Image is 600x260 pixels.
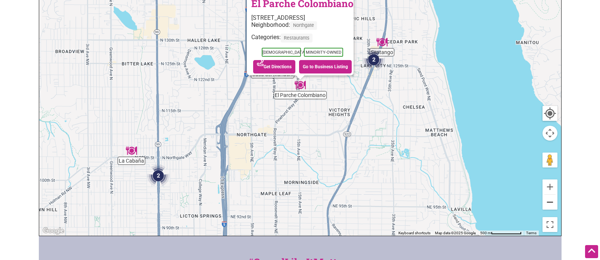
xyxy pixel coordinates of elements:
button: Toggle fullscreen view [542,216,558,233]
span: Restaurants [281,34,313,43]
a: Open this area in Google Maps (opens a new window) [41,226,66,236]
a: Get Directions [253,60,295,73]
div: 2 [147,165,170,187]
a: Go to Business Listing [299,60,352,73]
div: Neighborhood: [251,21,354,34]
button: Your Location [543,106,557,121]
button: Zoom out [543,195,557,210]
span: [DEMOGRAPHIC_DATA]-Owned [262,48,301,57]
button: Map Scale: 500 m per 78 pixels [478,231,524,236]
div: Categories: [251,34,354,46]
button: Drag Pegman onto the map to open Street View [543,153,557,167]
div: La Cabaña [126,145,137,156]
span: Map data ©2025 Google [435,231,476,235]
span: Northgate [290,21,317,30]
span: 500 m [480,231,491,235]
div: Scroll Back to Top [585,245,598,258]
button: Zoom in [543,179,557,194]
button: Map camera controls [543,126,557,141]
div: El Parche Colombiano [295,79,306,91]
div: Seatango [376,37,388,48]
div: [STREET_ADDRESS] [251,14,354,21]
button: Keyboard shortcuts [398,231,430,236]
div: 2 [363,48,385,71]
img: Google [41,226,66,236]
span: Minority-Owned [304,48,343,57]
a: Terms (opens in new tab) [526,231,537,235]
